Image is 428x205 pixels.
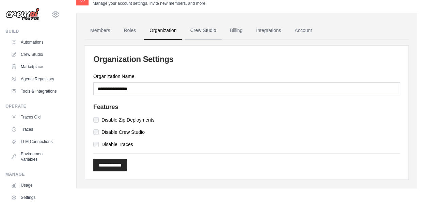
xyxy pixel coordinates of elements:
[101,116,155,123] label: Disable Zip Deployments
[144,21,182,40] a: Organization
[5,8,39,21] img: Logo
[8,112,60,123] a: Traces Old
[8,124,60,135] a: Traces
[289,21,317,40] a: Account
[8,136,60,147] a: LLM Connections
[5,172,60,177] div: Manage
[8,61,60,72] a: Marketplace
[8,74,60,84] a: Agents Repository
[85,21,115,40] a: Members
[8,37,60,48] a: Automations
[93,1,206,6] p: Manage your account settings, invite new members, and more.
[8,49,60,60] a: Crew Studio
[185,21,222,40] a: Crew Studio
[8,180,60,191] a: Usage
[8,86,60,97] a: Tools & Integrations
[93,54,400,65] h2: Organization Settings
[224,21,248,40] a: Billing
[5,104,60,109] div: Operate
[101,129,145,136] label: Disable Crew Studio
[118,21,141,40] a: Roles
[101,141,133,148] label: Disable Traces
[93,73,400,80] label: Organization Name
[8,192,60,203] a: Settings
[251,21,286,40] a: Integrations
[8,148,60,165] a: Environment Variables
[5,29,60,34] div: Build
[93,104,400,111] h4: Features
